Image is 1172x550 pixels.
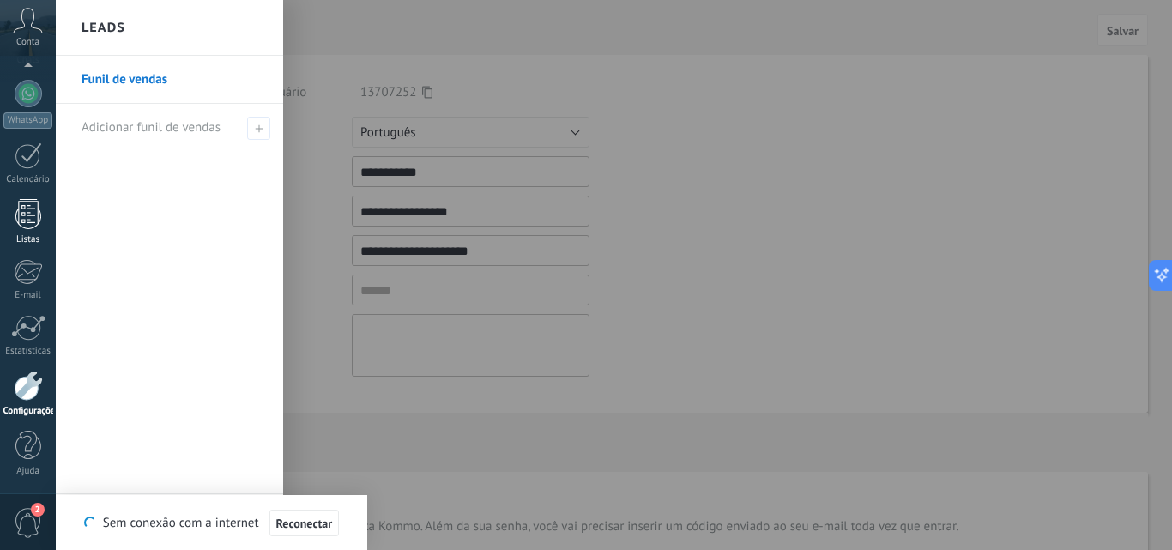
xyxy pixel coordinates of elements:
span: Conta [16,37,39,48]
div: Sem conexão com a internet [84,509,339,537]
a: Todos os leads [56,494,283,550]
h2: Leads [82,1,125,55]
div: WhatsApp [3,112,52,129]
div: Estatísticas [3,346,53,357]
a: Funil de vendas [82,56,266,104]
span: Adicionar funil de vendas [82,119,221,136]
div: Configurações [3,406,53,417]
div: Calendário [3,174,53,185]
span: Reconectar [276,517,333,529]
span: Adicionar funil de vendas [247,117,270,140]
button: Reconectar [269,510,340,537]
div: Listas [3,234,53,245]
span: 2 [31,503,45,517]
div: E-mail [3,290,53,301]
div: Ajuda [3,466,53,477]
